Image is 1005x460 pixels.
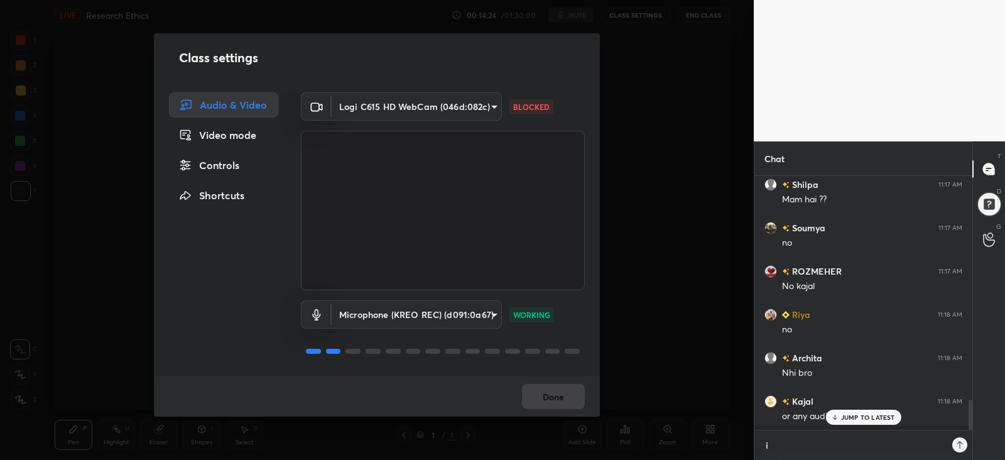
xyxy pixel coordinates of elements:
[782,355,790,362] img: no-rating-badge.077c3623.svg
[782,367,962,380] div: Nhi bro
[169,153,278,178] div: Controls
[179,48,258,67] h2: Class settings
[764,178,777,191] img: default.png
[754,142,795,175] p: Chat
[938,181,962,189] div: 11:17 AM
[169,123,278,148] div: Video mode
[764,352,777,364] img: default.png
[790,351,822,364] h6: Archita
[938,311,962,319] div: 11:18 AM
[790,178,818,191] h6: Shilpa
[332,92,502,121] div: Logi C615 HD WebCam (046d:082c)
[764,222,777,234] img: b07256f006854b539a4ead350c63a8d0.jpg
[764,395,777,408] img: 9d886c1ceba3412595a0d964a64e0989.18829611_3
[790,221,825,234] h6: Soumya
[790,308,810,321] h6: Riya
[782,194,962,206] div: Mam hai ??
[782,268,790,275] img: no-rating-badge.077c3623.svg
[764,435,945,456] textarea: i
[782,410,962,423] div: or any audio ?
[782,311,790,319] img: Learner_Badge_beginner_1_8b307cf2a0.svg
[997,151,1001,161] p: T
[790,265,842,278] h6: ROZMEHER
[938,398,962,405] div: 11:18 AM
[782,324,962,336] div: no
[938,268,962,275] div: 11:17 AM
[782,398,790,405] img: no-rating-badge.077c3623.svg
[332,300,502,329] div: Logi C615 HD WebCam (046d:082c)
[996,222,1001,231] p: G
[782,280,962,293] div: No kajal
[782,225,790,232] img: no-rating-badge.077c3623.svg
[169,92,278,118] div: Audio & Video
[841,413,895,421] p: JUMP TO LATEST
[764,309,777,321] img: b40d1ed7385b421ea504ab04250dba59.jpg
[782,182,790,189] img: no-rating-badge.077c3623.svg
[513,309,550,320] p: WORKING
[938,354,962,362] div: 11:18 AM
[169,183,278,208] div: Shortcuts
[513,101,550,112] p: BLOCKED
[938,224,962,232] div: 11:17 AM
[782,237,962,249] div: no
[764,265,777,278] img: 3
[754,176,972,426] div: grid
[790,395,813,408] h6: Kajal
[997,187,1001,196] p: D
